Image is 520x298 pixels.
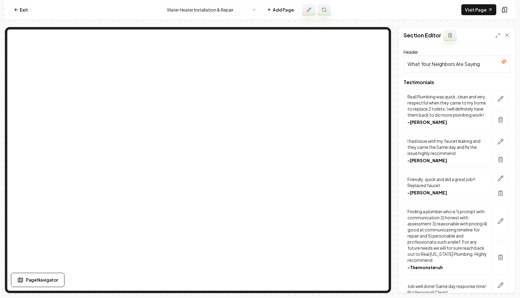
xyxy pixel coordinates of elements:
[263,4,298,15] button: Add Page
[407,94,487,118] p: Real Plumbing was quick, clean and very respectful when they came to my home to replace 2 toilets...
[444,30,456,41] button: Add admin section prompt
[11,273,64,287] button: Page Navigator
[407,264,487,270] p: - Themonsteruh
[407,208,487,263] p: Finding a plumber who is 1) prompt with communication 2) honest with assessment 3) reasonable wit...
[26,277,58,283] span: Page Navigator
[407,176,487,188] p: Friendly, quick and did a great job!! Replaced faucet
[407,157,487,163] p: - [PERSON_NAME]
[318,4,331,15] button: Regenerate page
[461,4,496,15] a: Visit Page
[404,31,441,39] h2: Section Editor
[407,283,487,295] p: Job well done! Same day response time! Professional! Clean!
[10,4,32,15] a: Exit
[407,190,487,196] p: - [PERSON_NAME]
[404,56,510,73] input: Header
[404,49,418,55] label: Header
[407,138,487,156] p: I had issue with my faucet leaking and they came the Same day and fix the issue highly recommend
[407,119,487,125] p: - [PERSON_NAME]
[303,4,315,15] button: Edit admin page prompt
[404,80,510,85] span: Testimonials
